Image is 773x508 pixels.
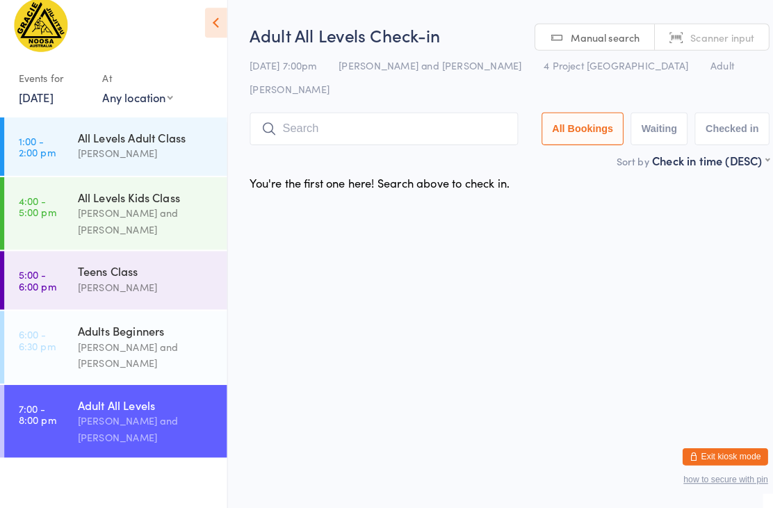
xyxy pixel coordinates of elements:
time: 6:00 - 6:30 pm [18,333,54,355]
span: [PERSON_NAME] and [PERSON_NAME] [331,69,510,83]
a: 1:00 -2:00 pmAll Levels Adult Class[PERSON_NAME] [4,126,222,183]
h2: Adult All Levels Check-in [244,35,751,58]
time: 7:00 - 8:00 pm [18,405,55,427]
a: 6:00 -6:30 pmAdults Beginners[PERSON_NAME] and [PERSON_NAME] [4,316,222,386]
span: Manual search [558,42,625,56]
button: how to secure with pin [667,475,750,485]
div: [PERSON_NAME] and [PERSON_NAME] [76,212,210,244]
time: 4:00 - 5:00 pm [18,202,55,224]
a: 7:00 -8:00 pmAdult All Levels[PERSON_NAME] and [PERSON_NAME] [4,388,222,459]
div: You're the first one here! Search above to check in. [244,183,498,198]
span: [DATE] 7:00pm [244,69,309,83]
div: Any location [100,99,169,115]
a: 5:00 -6:00 pmTeens Class[PERSON_NAME] [4,257,222,314]
label: Sort by [602,162,634,176]
div: Teens Class [76,269,210,284]
time: 1:00 - 2:00 pm [18,144,54,166]
div: Events for [18,76,86,99]
div: [PERSON_NAME] [76,284,210,300]
button: All Bookings [529,122,610,154]
div: Adult All Levels [76,400,210,415]
div: At [100,76,169,99]
div: [PERSON_NAME] [76,154,210,170]
div: Check in time (DESC) [637,161,751,176]
time: 5:00 - 6:00 pm [18,275,55,297]
div: Adults Beginners [76,327,210,343]
img: Gracie Humaita Noosa [14,10,66,63]
a: 4:00 -5:00 pmAll Levels Kids Class[PERSON_NAME] and [PERSON_NAME] [4,185,222,256]
span: Scanner input [674,42,737,56]
input: Search [244,122,506,154]
button: Waiting [616,122,672,154]
button: Checked in [678,122,751,154]
div: All Levels Adult Class [76,138,210,154]
span: 4 Project [GEOGRAPHIC_DATA] [531,69,672,83]
a: [DATE] [18,99,52,115]
button: Exit kiosk mode [667,450,750,466]
div: [PERSON_NAME] and [PERSON_NAME] [76,415,210,447]
div: All Levels Kids Class [76,197,210,212]
div: [PERSON_NAME] and [PERSON_NAME] [76,343,210,375]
